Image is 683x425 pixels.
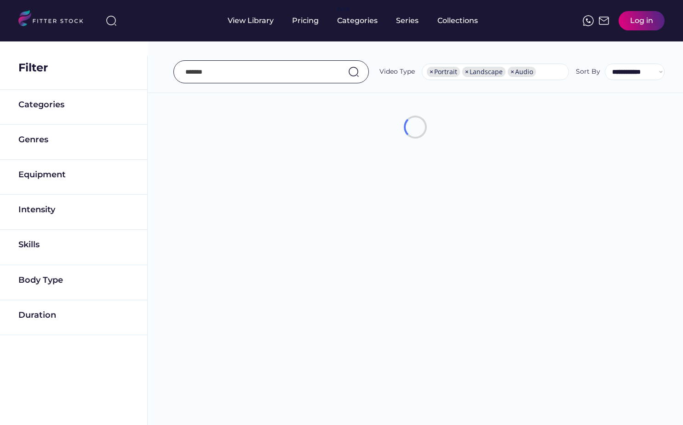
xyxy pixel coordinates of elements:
[348,66,359,77] img: search-normal.svg
[292,16,319,26] div: Pricing
[18,60,48,76] div: Filter
[18,274,63,286] div: Body Type
[118,99,129,110] img: yH5BAEAAAAALAAAAAABAAEAAAIBRAA7
[18,309,56,321] div: Duration
[630,16,653,26] div: Log in
[18,99,64,111] div: Categories
[379,67,415,76] div: Video Type
[18,134,48,146] div: Genres
[430,69,433,75] span: ×
[18,204,55,215] div: Intensity
[118,204,129,215] img: yH5BAEAAAAALAAAAAABAAEAAAIBRAA7
[18,10,91,29] img: LOGO.svg
[18,169,66,180] div: Equipment
[437,16,478,26] div: Collections
[583,15,594,26] img: meteor-icons_whatsapp%20%281%29.svg
[118,134,129,145] img: yH5BAEAAAAALAAAAAABAAEAAAIBRAA7
[106,15,117,26] img: search-normal%203.svg
[118,274,129,285] img: yH5BAEAAAAALAAAAAABAAEAAAIBRAA7
[228,16,274,26] div: View Library
[508,67,536,77] li: Audio
[18,239,41,250] div: Skills
[511,69,514,75] span: ×
[462,67,505,77] li: Landscape
[396,16,419,26] div: Series
[118,169,129,180] img: yH5BAEAAAAALAAAAAABAAEAAAIBRAA7
[465,69,469,75] span: ×
[427,67,460,77] li: Portrait
[118,239,129,250] img: yH5BAEAAAAALAAAAAABAAEAAAIBRAA7
[118,309,129,320] img: yH5BAEAAAAALAAAAAABAAEAAAIBRAA7
[598,15,609,26] img: Frame%2051.svg
[337,16,378,26] div: Categories
[576,67,600,76] div: Sort By
[337,5,349,14] div: fvck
